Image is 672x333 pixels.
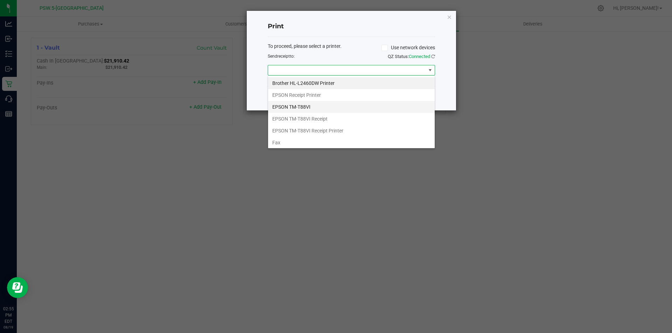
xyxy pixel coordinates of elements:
li: Fax [268,137,435,149]
li: EPSON TM-T88VI Receipt Printer [268,125,435,137]
label: Use network devices [381,44,435,51]
h4: Print [268,22,435,31]
li: Brother HL-L2460DW Printer [268,77,435,89]
li: EPSON TM-T88VI Receipt [268,113,435,125]
span: receipt [277,54,290,59]
li: EPSON TM-T88VI [268,101,435,113]
span: QZ Status: [388,54,435,59]
iframe: Resource center [7,277,28,298]
div: To proceed, please select a printer. [262,43,440,53]
li: EPSON Receipt Printer [268,89,435,101]
span: Send to: [268,54,295,59]
span: Connected [409,54,430,59]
